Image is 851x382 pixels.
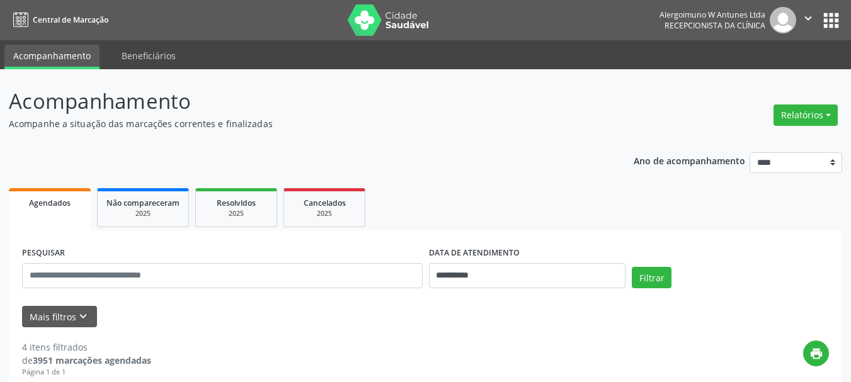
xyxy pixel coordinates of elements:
span: Cancelados [304,198,346,208]
button: Relatórios [774,104,838,126]
i: print [809,347,823,361]
span: Agendados [29,198,71,208]
div: Alergoimuno W Antunes Ltda [660,9,765,20]
label: DATA DE ATENDIMENTO [429,244,520,263]
div: 2025 [106,209,180,218]
div: de [22,354,151,367]
a: Central de Marcação [9,9,108,30]
img: img [770,7,796,33]
span: Resolvidos [217,198,256,208]
button: Mais filtroskeyboard_arrow_down [22,306,97,328]
i:  [801,11,815,25]
span: Não compareceram [106,198,180,208]
span: Central de Marcação [33,14,108,25]
div: Página 1 de 1 [22,367,151,378]
button: print [803,340,829,366]
a: Beneficiários [113,45,185,67]
p: Acompanhe a situação das marcações correntes e finalizadas [9,117,592,130]
span: Recepcionista da clínica [665,20,765,31]
p: Ano de acompanhamento [634,152,745,168]
a: Acompanhamento [4,45,100,69]
i: keyboard_arrow_down [76,310,90,323]
button: Filtrar [632,267,671,288]
button:  [796,7,820,33]
strong: 3951 marcações agendadas [33,354,151,366]
button: apps [820,9,842,31]
div: 4 itens filtrados [22,340,151,354]
label: PESQUISAR [22,244,65,263]
div: 2025 [205,209,268,218]
div: 2025 [293,209,356,218]
p: Acompanhamento [9,86,592,117]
